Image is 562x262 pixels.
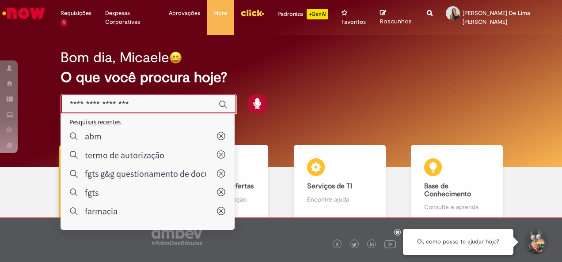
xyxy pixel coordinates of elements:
p: Encontre ajuda [307,195,372,204]
b: Base de Conhecimento [424,182,471,198]
div: Oi, como posso te ajudar hoje? [403,229,513,255]
span: Rascunhos [380,17,412,26]
span: Requisições [61,9,91,18]
button: Iniciar Conversa de Suporte [522,229,549,255]
img: logo_footer_ambev_rotulo_gray.png [152,227,202,245]
span: Despesas Corporativas [105,9,156,26]
h2: Bom dia, Micaele [61,50,169,65]
a: Base de Conhecimento Consulte e aprenda [399,145,516,221]
div: Padroniza [277,9,328,19]
h2: O que você procura hoje? [61,70,501,85]
img: logo_footer_youtube.png [384,238,396,250]
img: click_logo_yellow_360x200.png [240,6,264,19]
img: logo_footer_facebook.png [335,243,339,247]
a: Tirar dúvidas Tirar dúvidas com Lupi Assist e Gen Ai [46,145,164,221]
a: Rascunhos [380,9,414,26]
p: Consulte e aprenda [424,202,490,211]
span: More [213,9,227,18]
b: Serviços de TI [307,182,352,191]
p: +GenAi [307,9,328,19]
a: Serviços de TI Encontre ajuda [281,145,399,221]
img: happy-face.png [169,51,182,64]
span: Favoritos [342,18,366,26]
img: ServiceNow [1,4,46,22]
img: logo_footer_twitter.png [352,243,357,247]
span: Aprovações [169,9,200,18]
img: logo_footer_linkedin.png [370,242,374,247]
span: 1 [61,19,67,26]
span: [PERSON_NAME] De Lima [PERSON_NAME] [463,9,530,26]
